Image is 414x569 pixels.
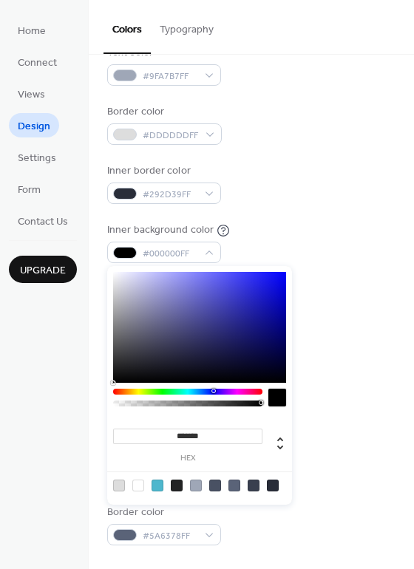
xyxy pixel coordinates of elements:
span: #DDDDDDFF [143,128,198,143]
div: rgb(159, 167, 183) [190,480,202,491]
span: #292D39FF [143,187,197,202]
a: Design [9,113,59,137]
div: rgb(221, 221, 221) [113,480,125,491]
span: #000000FF [143,246,197,262]
button: Upgrade [9,256,77,283]
div: rgb(90, 99, 120) [228,480,240,491]
div: Inner border color [107,163,218,179]
a: Contact Us [9,208,77,233]
div: rgb(78, 183, 205) [152,480,163,491]
span: #5A6378FF [143,528,197,544]
div: Text color [107,45,218,61]
div: rgb(34, 35, 36) [171,480,183,491]
div: rgb(57, 63, 79) [248,480,259,491]
div: rgb(41, 45, 57) [267,480,279,491]
div: rgb(255, 255, 255) [132,480,144,491]
a: Connect [9,50,66,74]
span: Views [18,87,45,103]
span: Home [18,24,46,39]
div: rgb(73, 81, 99) [209,480,221,491]
a: Home [9,18,55,42]
span: Connect [18,55,57,71]
label: hex [113,454,262,463]
div: Border color [107,505,218,520]
a: Form [9,177,50,201]
span: Settings [18,151,56,166]
a: Settings [9,145,65,169]
span: #9FA7B7FF [143,69,197,84]
div: Border color [107,104,219,120]
span: Form [18,183,41,198]
span: Upgrade [20,263,66,279]
span: Design [18,119,50,134]
div: Inner background color [107,222,214,238]
a: Views [9,81,54,106]
span: Contact Us [18,214,68,230]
